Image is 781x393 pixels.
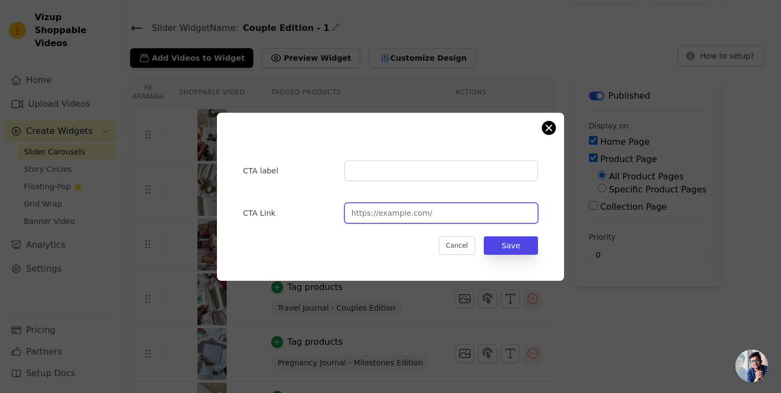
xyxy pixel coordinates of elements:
input: https://example.com/ [344,203,538,223]
button: Save [484,236,538,255]
label: CTA Link [243,203,336,218]
button: Close modal [542,121,555,134]
label: CTA label [243,161,336,176]
button: Cancel [439,236,475,255]
a: Open chat [735,350,768,382]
